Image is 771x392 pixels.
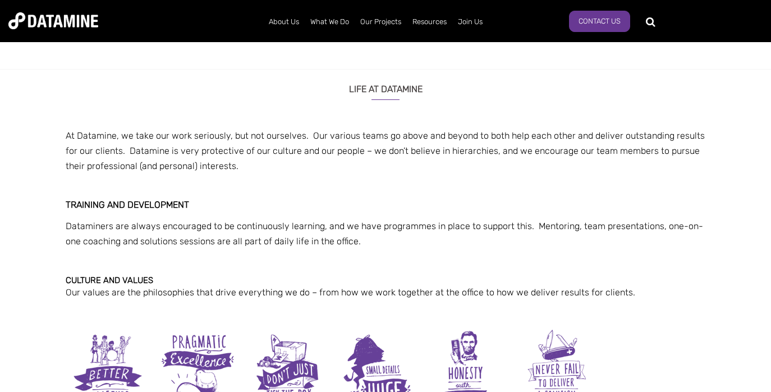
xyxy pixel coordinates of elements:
a: What We Do [305,7,355,37]
strong: Culture and values [66,275,153,285]
p: Our values are the philosophies that drive everything we do – from how we work together at the of... [66,285,714,300]
p: Dataminers are always encouraged to be continuously learning, and we have programmes in place to ... [66,218,714,249]
a: Join Us [452,7,488,37]
a: Contact Us [569,11,630,32]
img: Datamine [8,12,98,29]
a: Our Projects [355,7,407,37]
p: At Datamine, we take our work seriously, but not ourselves. Our various teams go above and beyond... [66,128,714,174]
strong: Training and development [66,199,189,210]
a: About Us [263,7,305,37]
a: Resources [407,7,452,37]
